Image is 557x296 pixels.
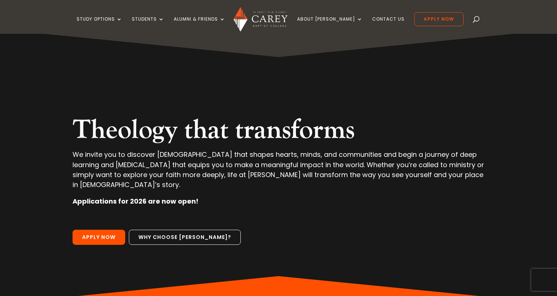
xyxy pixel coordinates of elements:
strong: Applications for 2026 are now open! [73,197,198,206]
a: Study Options [77,17,122,34]
a: Contact Us [372,17,405,34]
img: Carey Baptist College [233,7,288,32]
a: Students [132,17,164,34]
p: We invite you to discover [DEMOGRAPHIC_DATA] that shapes hearts, minds, and communities and begin... [73,149,484,196]
h2: Theology that transforms [73,114,484,149]
a: Alumni & Friends [174,17,225,34]
a: Apply Now [73,230,125,245]
a: Why choose [PERSON_NAME]? [129,230,241,245]
a: About [PERSON_NAME] [297,17,363,34]
a: Apply Now [414,12,463,26]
